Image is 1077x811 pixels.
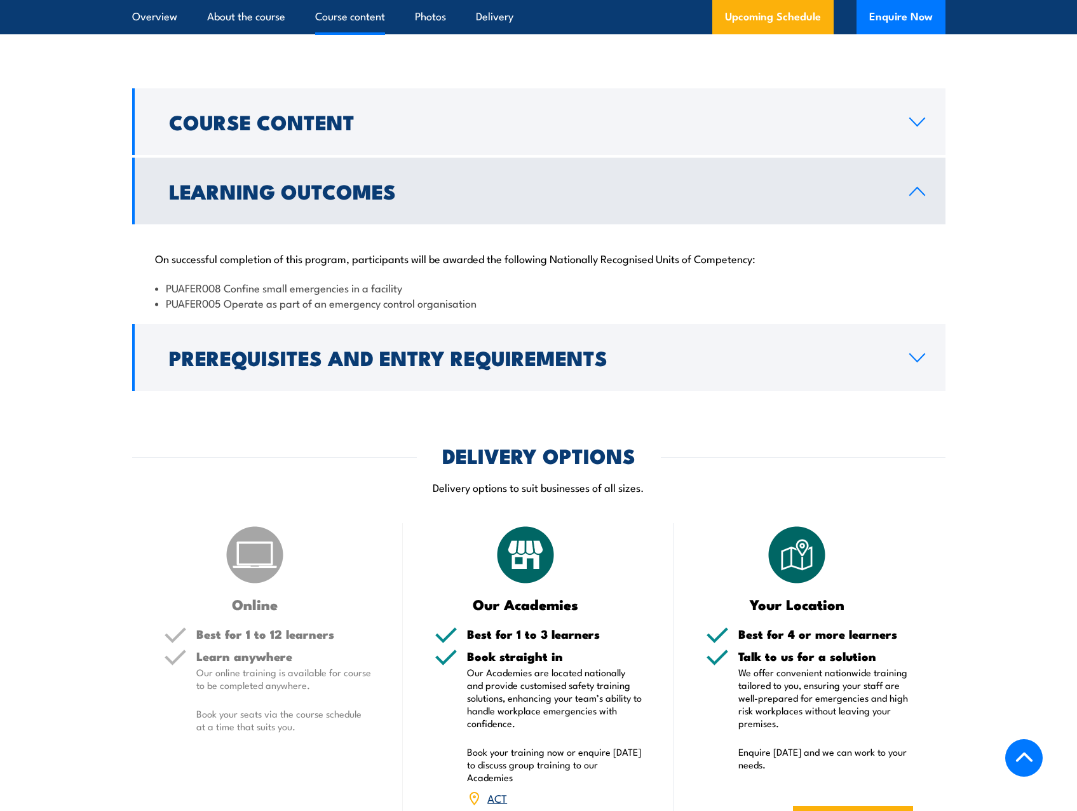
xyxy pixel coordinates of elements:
[442,446,635,464] h2: DELIVERY OPTIONS
[164,597,346,611] h3: Online
[155,280,923,295] li: PUAFER008 Confine small emergencies in a facility
[196,666,372,692] p: Our online training is available for course to be completed anywhere.
[467,628,642,640] h5: Best for 1 to 3 learners
[132,324,945,391] a: Prerequisites and Entry Requirements
[738,746,914,771] p: Enquire [DATE] and we can work to your needs.
[155,296,923,310] li: PUAFER005 Operate as part of an emergency control organisation
[132,158,945,224] a: Learning Outcomes
[169,112,889,130] h2: Course Content
[706,597,888,611] h3: Your Location
[467,666,642,730] p: Our Academies are located nationally and provide customised safety training solutions, enhancing ...
[196,650,372,662] h5: Learn anywhere
[467,650,642,662] h5: Book straight in
[196,628,372,640] h5: Best for 1 to 12 learners
[487,790,507,805] a: ACT
[155,252,923,264] p: On successful completion of this program, participants will be awarded the following Nationally R...
[132,480,945,494] p: Delivery options to suit businesses of all sizes.
[435,597,617,611] h3: Our Academies
[169,348,889,366] h2: Prerequisites and Entry Requirements
[738,628,914,640] h5: Best for 4 or more learners
[467,746,642,784] p: Book your training now or enquire [DATE] to discuss group training to our Academies
[132,88,945,155] a: Course Content
[169,182,889,200] h2: Learning Outcomes
[196,707,372,733] p: Book your seats via the course schedule at a time that suits you.
[738,666,914,730] p: We offer convenient nationwide training tailored to you, ensuring your staff are well-prepared fo...
[738,650,914,662] h5: Talk to us for a solution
